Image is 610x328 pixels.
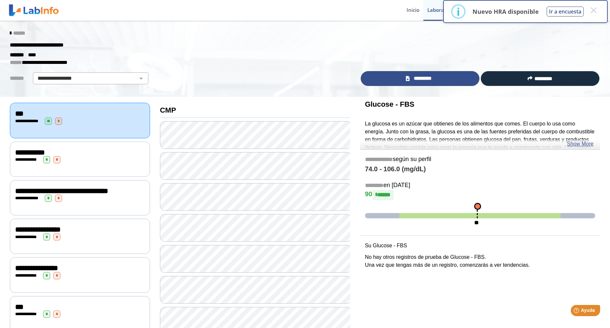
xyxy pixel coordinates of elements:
[365,100,414,108] b: Glucose - FBS
[365,242,595,250] p: Su Glucose - FBS
[457,6,460,17] div: i
[551,302,603,321] iframe: Help widget launcher
[365,190,595,200] h4: 90
[365,156,595,163] h5: según su perfil
[588,4,599,16] button: Close this dialog
[365,253,595,269] p: No hay otros registros de prueba de Glucose - FBS. Una vez que tengas más de un registro, comenza...
[365,182,595,189] h5: en [DATE]
[473,8,539,15] p: Nuevo HRA disponible
[365,120,595,167] p: La glucosa es un azúcar que obtienes de los alimentos que comes. El cuerpo lo usa como energía. J...
[160,106,176,114] b: CMP
[547,7,584,16] button: Ir a encuesta
[365,165,595,173] h4: 74.0 - 106.0 (mg/dL)
[567,140,594,148] a: Show More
